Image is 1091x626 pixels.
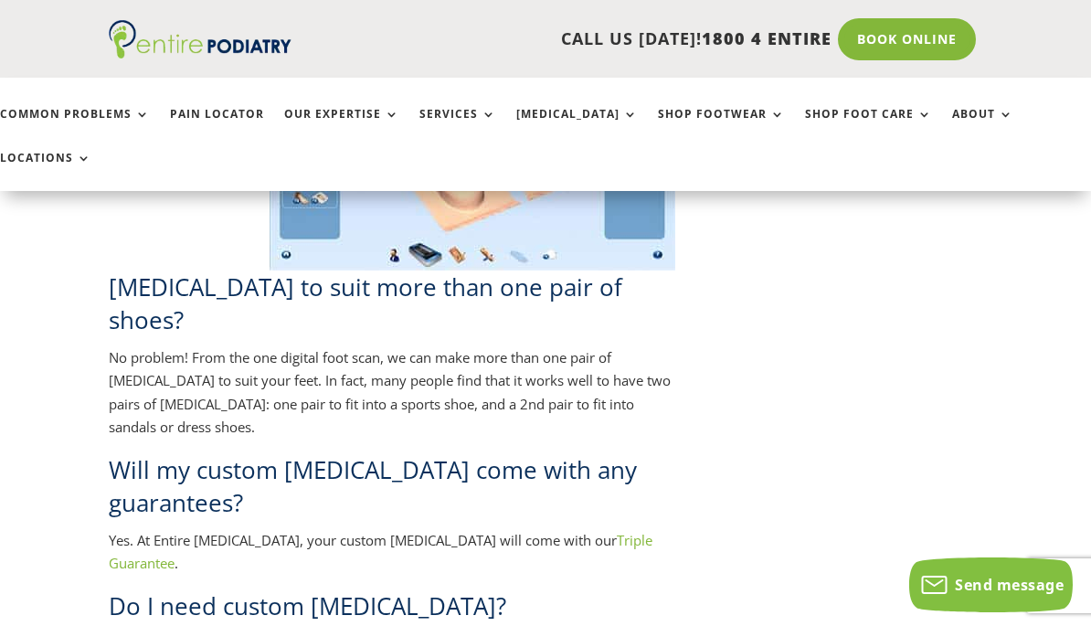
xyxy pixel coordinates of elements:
a: About [952,108,1013,147]
button: Send message [909,557,1073,612]
p: No problem! From the one digital foot scan, we can make more than one pair of [MEDICAL_DATA] to s... [109,346,674,453]
a: Shop Foot Care [805,108,932,147]
span: Send message [955,575,1064,595]
a: [MEDICAL_DATA] [516,108,638,147]
a: Shop Footwear [658,108,785,147]
a: Pain Locator [170,108,264,147]
a: Our Expertise [284,108,399,147]
p: Yes. At Entire [MEDICAL_DATA], your custom [MEDICAL_DATA] will come with our . [109,529,674,589]
span: 1800 4 ENTIRE [702,27,831,49]
h2: Will my custom [MEDICAL_DATA] come with any guarantees? [109,453,674,529]
a: Entire Podiatry [109,44,291,62]
a: Services [419,108,496,147]
a: Book Online [838,18,976,60]
img: logo (1) [109,20,291,58]
p: CALL US [DATE]! [302,27,831,51]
